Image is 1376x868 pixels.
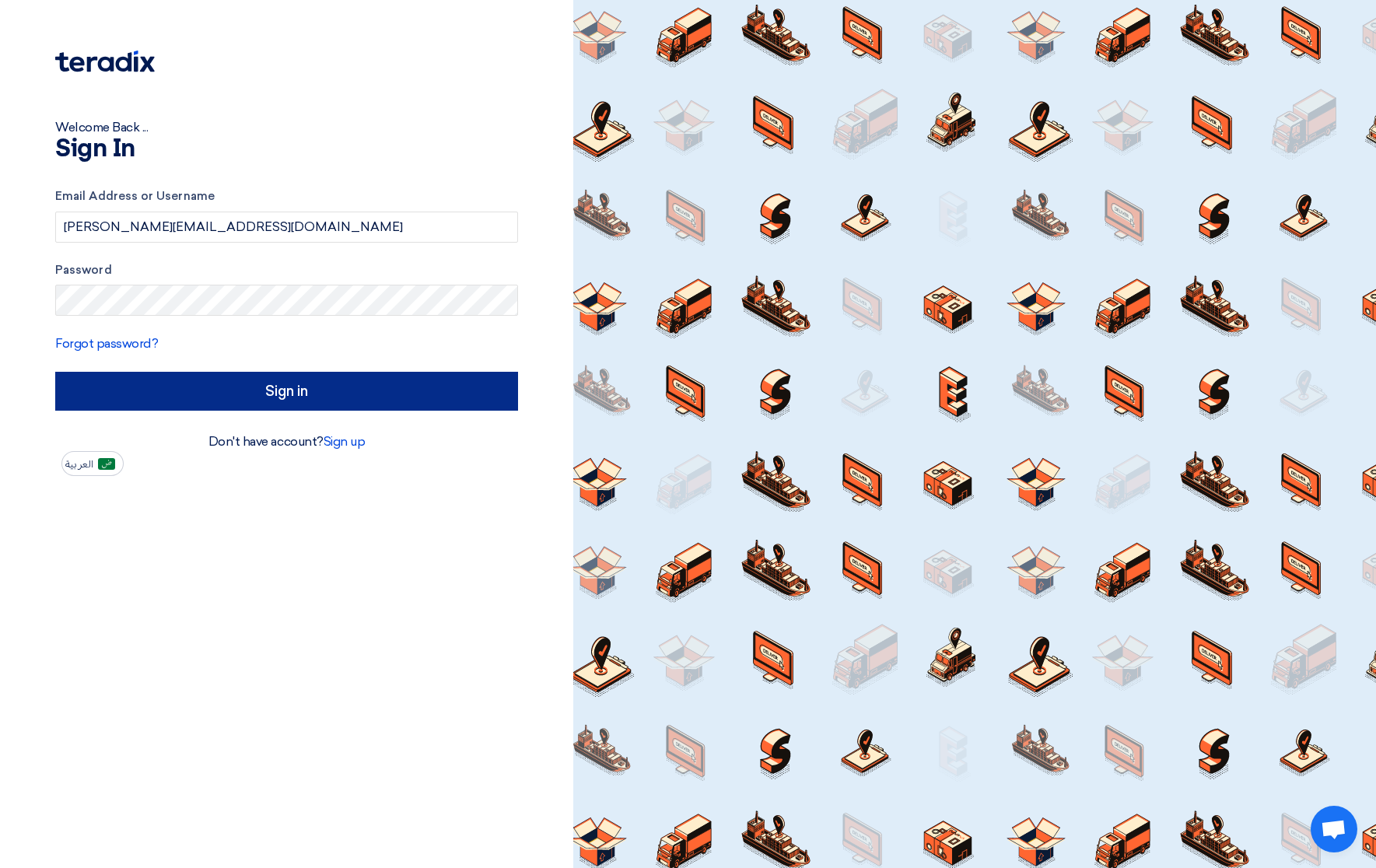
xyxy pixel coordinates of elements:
input: Enter your business email or username [55,212,518,243]
button: العربية [61,451,124,476]
a: Open chat [1311,806,1357,852]
img: Teradix logo [55,51,155,72]
h1: Sign In [55,137,518,162]
span: العربية [65,459,93,470]
img: ar-AR.png [98,458,115,470]
a: Sign up [324,434,366,449]
input: Sign in [55,372,518,411]
a: Forgot password? [55,336,158,351]
div: Welcome Back ... [55,118,518,137]
div: Don't have account? [55,432,518,451]
label: Password [55,261,518,279]
label: Email Address or Username [55,187,518,205]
